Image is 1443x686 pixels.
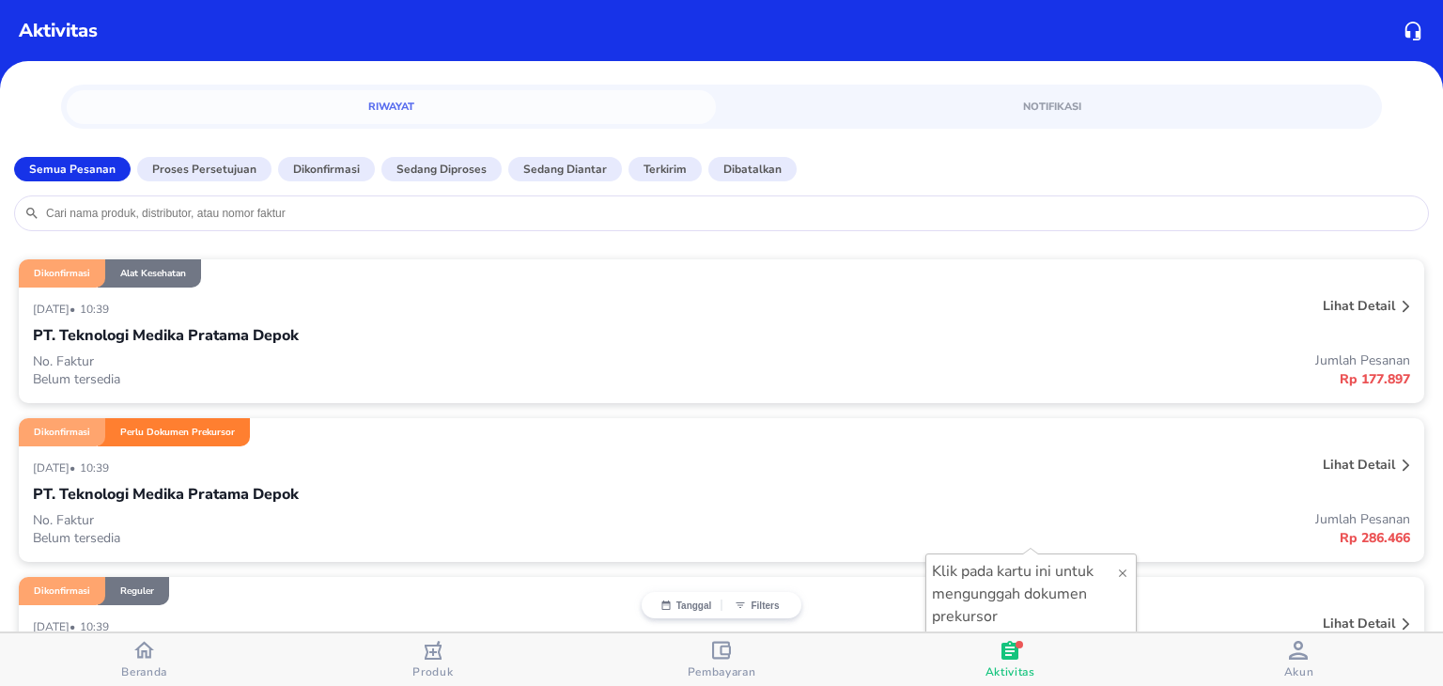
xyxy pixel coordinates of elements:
[932,560,1116,628] p: Klik pada kartu ini untuk mengunggah dokumen prekursor
[34,267,90,280] p: Dikonfirmasi
[721,528,1410,548] p: Rp 286.466
[985,664,1035,679] span: Aktivitas
[33,370,721,388] p: Belum tersedia
[80,302,114,317] p: 10:39
[33,352,721,370] p: No. Faktur
[278,157,375,181] button: Dikonfirmasi
[738,98,1365,116] span: Notifikasi
[19,17,98,45] p: Aktivitas
[723,161,782,178] p: Dibatalkan
[67,90,716,124] a: Riwayat
[33,511,721,529] p: No. Faktur
[44,206,1419,221] input: Cari nama produk, distributor, atau nomor faktur
[1284,664,1314,679] span: Akun
[80,460,114,476] p: 10:39
[33,460,80,476] p: [DATE] •
[33,529,721,547] p: Belum tersedia
[34,585,90,598] p: Dikonfirmasi
[721,600,792,611] button: Filters
[708,157,797,181] button: Dibatalkan
[412,664,453,679] span: Produk
[577,633,865,686] button: Pembayaran
[120,585,154,598] p: Reguler
[628,157,702,181] button: Terkirim
[34,426,90,439] p: Dikonfirmasi
[288,633,577,686] button: Produk
[396,161,487,178] p: Sedang diproses
[61,85,1382,124] div: simple tabs
[121,664,167,679] span: Beranda
[137,157,272,181] button: Proses Persetujuan
[14,157,131,181] button: Semua Pesanan
[1323,456,1395,474] p: Lihat detail
[33,483,299,506] p: PT. Teknologi Medika Pratama Depok
[78,98,705,116] span: Riwayat
[508,157,622,181] button: Sedang diantar
[1323,297,1395,315] p: Lihat detail
[381,157,502,181] button: Sedang diproses
[1323,615,1395,632] p: Lihat detail
[80,619,114,634] p: 10:39
[644,161,687,178] p: Terkirim
[721,510,1410,528] p: Jumlah Pesanan
[120,267,186,280] p: Alat Kesehatan
[721,369,1410,389] p: Rp 177.897
[33,619,80,634] p: [DATE] •
[33,324,299,347] p: PT. Teknologi Medika Pratama Depok
[523,161,607,178] p: Sedang diantar
[1155,633,1443,686] button: Akun
[120,426,235,439] p: Perlu Dokumen Prekursor
[651,600,721,611] button: Tanggal
[293,161,360,178] p: Dikonfirmasi
[866,633,1155,686] button: Aktivitas
[152,161,256,178] p: Proses Persetujuan
[688,664,756,679] span: Pembayaran
[721,351,1410,369] p: Jumlah Pesanan
[33,302,80,317] p: [DATE] •
[29,161,116,178] p: Semua Pesanan
[727,90,1376,124] a: Notifikasi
